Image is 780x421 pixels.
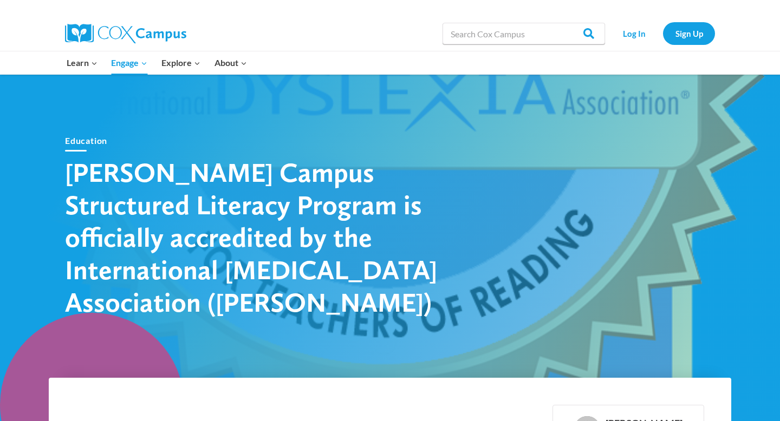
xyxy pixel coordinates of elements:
[161,56,200,70] span: Explore
[663,22,715,44] a: Sign Up
[65,135,107,146] a: Education
[214,56,247,70] span: About
[60,51,253,74] nav: Primary Navigation
[65,24,186,43] img: Cox Campus
[67,56,97,70] span: Learn
[610,22,715,44] nav: Secondary Navigation
[65,156,444,318] h1: [PERSON_NAME] Campus Structured Literacy Program is officially accredited by the International [M...
[111,56,147,70] span: Engage
[610,22,658,44] a: Log In
[443,23,605,44] input: Search Cox Campus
